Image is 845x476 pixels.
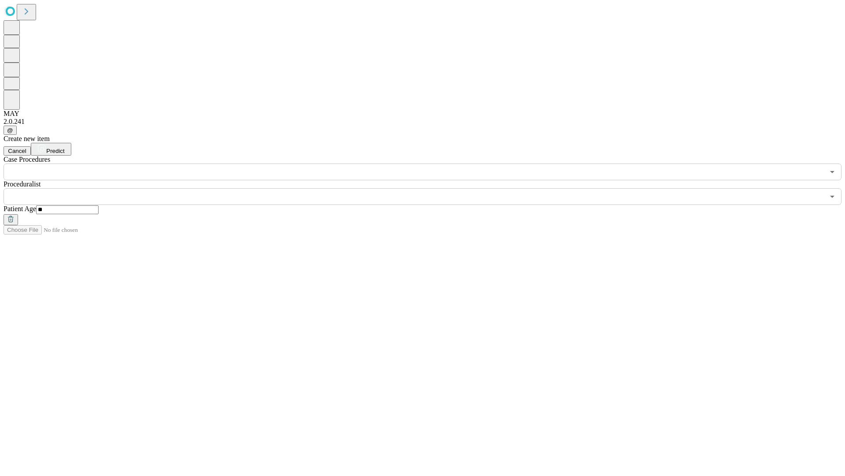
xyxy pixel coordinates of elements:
button: Open [826,190,838,203]
span: Predict [46,148,64,154]
button: Cancel [4,146,31,156]
span: @ [7,127,13,134]
button: Predict [31,143,71,156]
span: Cancel [8,148,26,154]
span: Create new item [4,135,50,142]
div: MAY [4,110,841,118]
span: Scheduled Procedure [4,156,50,163]
span: Proceduralist [4,180,40,188]
span: Patient Age [4,205,36,212]
button: Open [826,166,838,178]
div: 2.0.241 [4,118,841,126]
button: @ [4,126,17,135]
